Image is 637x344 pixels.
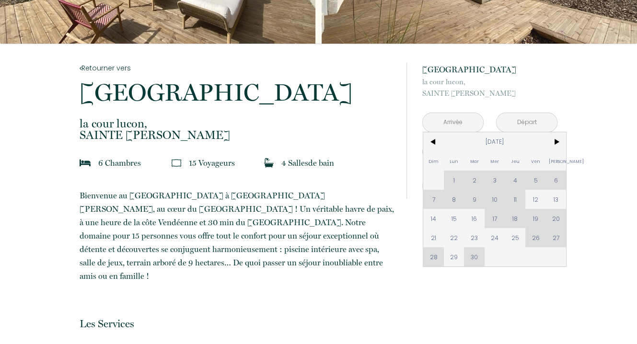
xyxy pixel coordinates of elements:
span: la cour lucon, [80,118,394,129]
span: [DATE] [444,132,546,151]
span: s [232,158,235,168]
button: Réserver [422,173,557,199]
span: s [138,158,141,168]
input: Arrivée [423,113,483,132]
span: s [305,158,308,168]
p: [GEOGRAPHIC_DATA] [422,63,557,76]
p: 15 Voyageur [189,156,235,170]
img: guests [172,158,181,168]
span: 15 [444,209,464,228]
span: 12 [525,190,546,209]
span: 25 [505,228,526,247]
span: Lun [444,151,464,171]
span: 14 [423,209,444,228]
p: Les Services [80,317,394,330]
span: la cour lucon, [422,76,557,88]
span: 13 [546,190,567,209]
span: Mar [464,151,485,171]
span: Dim [423,151,444,171]
p: SAINTE [PERSON_NAME] [80,118,394,141]
span: 24 [485,228,505,247]
span: Jeu [505,151,526,171]
span: [PERSON_NAME] [546,151,567,171]
span: 21 [423,228,444,247]
span: 29 [444,247,464,266]
a: Retourner vers [80,63,394,73]
span: > [546,132,567,151]
p: Bienvenue au [GEOGRAPHIC_DATA] à [GEOGRAPHIC_DATA][PERSON_NAME], au cœur du [GEOGRAPHIC_DATA] ! U... [80,189,394,283]
p: 4 Salle de bain [281,156,334,170]
span: Mer [485,151,505,171]
span: 22 [444,228,464,247]
span: 23 [464,228,485,247]
p: [GEOGRAPHIC_DATA] [80,80,394,104]
span: Ven [525,151,546,171]
input: Départ [497,113,557,132]
p: SAINTE [PERSON_NAME] [422,76,557,99]
p: 6 Chambre [98,156,141,170]
span: < [423,132,444,151]
span: 16 [464,209,485,228]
